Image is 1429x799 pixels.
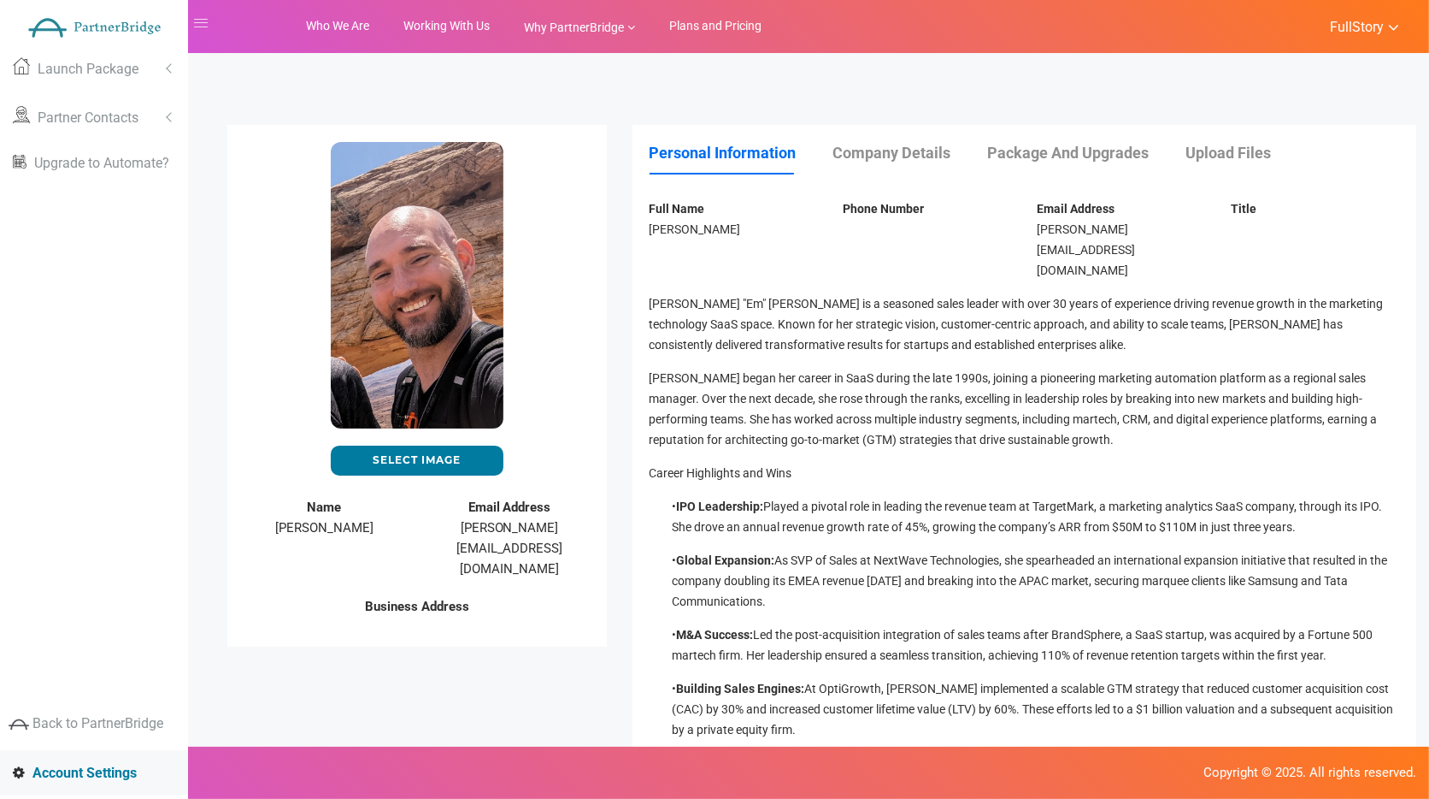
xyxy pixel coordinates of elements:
[331,446,503,476] label: Select Image
[9,714,29,735] img: greyIcon.png
[468,500,551,515] b: Email Address
[32,765,137,781] span: Account Settings
[650,368,1399,450] p: [PERSON_NAME] began her career in SaaS during the late 1990s, joining a pioneering marketing auto...
[1311,15,1399,38] a: FullStory
[650,222,741,236] span: [PERSON_NAME]
[38,109,138,126] span: Partner Contacts
[13,764,1416,782] p: Copyright © 2025. All rights reserved.
[676,628,753,642] strong: M&A Success:
[988,144,1184,162] a: Package and Upgrades
[1231,202,1256,216] b: Title
[672,624,1399,666] p: • Led the post-acquisition integration of sales teams after BrandSphere, a SaaS startup, was acqu...
[650,463,1399,483] p: Career Highlights and Wins
[1037,202,1114,216] b: Email Address
[676,682,804,695] strong: Building Sales Engines:
[32,715,163,731] span: Back to PartnerBridge
[1037,222,1135,277] span: [PERSON_NAME][EMAIL_ADDRESS][DOMAIN_NAME]
[34,155,169,171] span: Upgrade to Automate?
[650,293,1399,355] p: [PERSON_NAME] "Em" [PERSON_NAME] is a seasoned sales leader with over 30 years of experience driv...
[672,678,1399,740] p: • At OptiGrowth, [PERSON_NAME] implemented a scalable GTM strategy that reduced customer acquisit...
[843,202,924,216] b: Phone Number
[672,496,1399,537] p: • Played a pivotal role in leading the revenue team at TargetMark, a marketing analytics SaaS com...
[365,599,469,614] b: Business Address
[676,553,774,567] strong: Global Expansion:
[275,520,373,536] span: [PERSON_NAME]
[650,202,705,216] b: Full Name
[672,550,1399,612] p: • As SVP of Sales at NextWave Technologies, she spearheaded an international expansion initiative...
[676,500,763,513] strong: IPO Leadership:
[833,144,985,162] a: Company Details
[650,144,831,162] a: Personal Information
[1186,144,1306,162] a: Upload Files
[244,446,590,476] form: Upload New Photo
[456,520,563,577] span: [PERSON_NAME][EMAIL_ADDRESS][DOMAIN_NAME]
[38,61,138,77] span: Launch Package
[307,500,341,515] b: Name
[1330,19,1384,36] span: FullStory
